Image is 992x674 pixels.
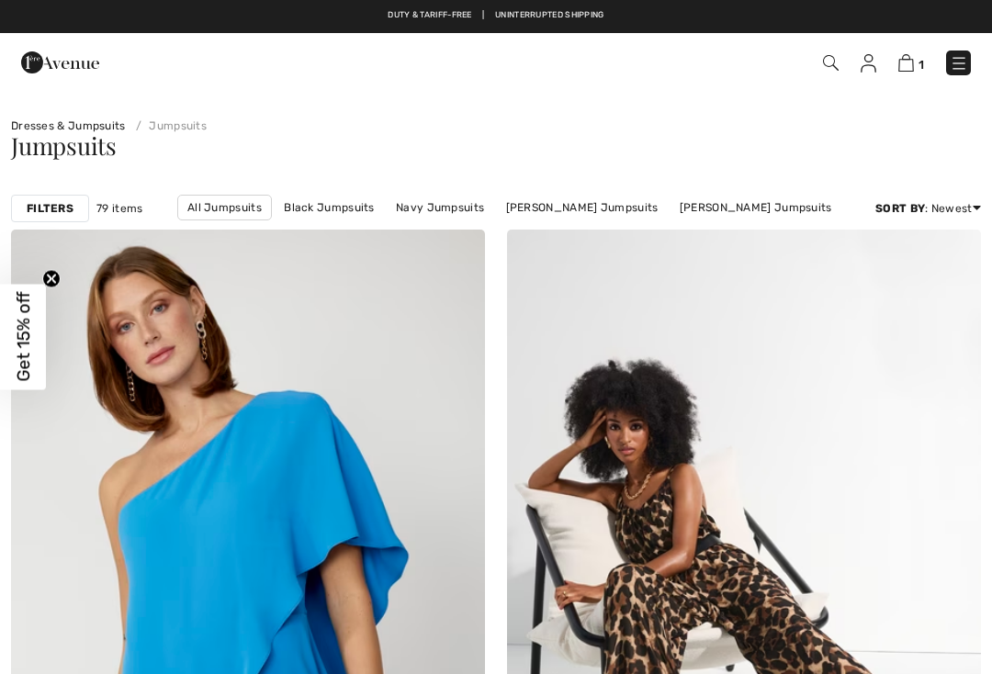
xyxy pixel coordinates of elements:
a: Black Jumpsuits [275,196,384,219]
strong: Sort By [875,202,925,215]
span: Get 15% off [13,292,34,382]
iframe: Opens a widget where you can find more information [874,619,974,665]
a: Formal Jumpsuits [290,220,408,244]
img: Search [823,55,839,71]
strong: Filters [27,200,73,217]
a: 1ère Avenue [21,52,99,70]
span: Jumpsuits [11,129,117,162]
img: My Info [861,54,876,73]
a: Navy Jumpsuits [387,196,493,219]
button: Close teaser [42,270,61,288]
a: [PERSON_NAME] Jumpsuits [497,196,668,219]
span: 1 [919,58,924,72]
a: [PERSON_NAME] Jumpsuits [671,196,841,219]
img: Menu [950,54,968,73]
a: Jumpsuits [129,119,207,132]
a: Solid Jumpsuits [535,220,641,244]
img: Shopping Bag [898,54,914,72]
a: Dresses & Jumpsuits [11,119,126,132]
div: : Newest [875,200,981,217]
img: 1ère Avenue [21,44,99,81]
a: 1 [898,51,924,73]
a: Evening Jumpsuits [411,220,533,244]
span: 79 items [96,200,142,217]
a: All Jumpsuits [177,195,272,220]
a: Long Sleeve [644,220,728,244]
